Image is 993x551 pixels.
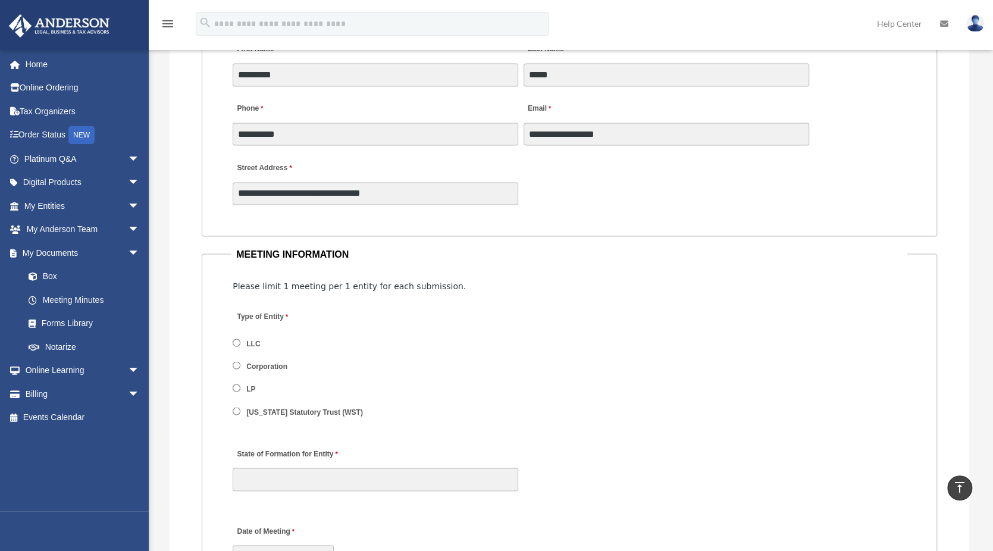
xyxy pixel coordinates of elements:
[8,382,158,406] a: Billingarrow_drop_down
[953,480,967,494] i: vertical_align_top
[8,241,158,265] a: My Documentsarrow_drop_down
[233,281,466,290] span: Please limit 1 meeting per 1 entity for each submission.
[243,384,260,395] label: LP
[947,475,972,500] a: vertical_align_top
[233,446,340,462] label: State of Formation for Entity
[128,147,152,171] span: arrow_drop_down
[233,523,346,539] label: Date of Meeting
[199,16,212,29] i: search
[8,147,158,171] a: Platinum Q&Aarrow_drop_down
[233,160,346,176] label: Street Address
[17,335,158,359] a: Notarize
[8,359,158,383] a: Online Learningarrow_drop_down
[243,406,367,417] label: [US_STATE] Statutory Trust (WST)
[17,265,158,289] a: Box
[233,101,266,117] label: Phone
[128,194,152,218] span: arrow_drop_down
[17,312,158,336] a: Forms Library
[8,218,158,242] a: My Anderson Teamarrow_drop_down
[8,99,158,123] a: Tax Organizers
[8,52,158,76] a: Home
[8,76,158,100] a: Online Ordering
[128,241,152,265] span: arrow_drop_down
[128,218,152,242] span: arrow_drop_down
[5,14,113,37] img: Anderson Advisors Platinum Portal
[966,15,984,32] img: User Pic
[243,338,265,349] label: LLC
[128,359,152,383] span: arrow_drop_down
[17,288,152,312] a: Meeting Minutes
[161,17,175,31] i: menu
[128,382,152,406] span: arrow_drop_down
[524,101,554,117] label: Email
[128,171,152,195] span: arrow_drop_down
[243,361,292,372] label: Corporation
[161,21,175,31] a: menu
[68,126,95,144] div: NEW
[8,194,158,218] a: My Entitiesarrow_drop_down
[233,309,346,325] label: Type of Entity
[8,171,158,195] a: Digital Productsarrow_drop_down
[8,406,158,430] a: Events Calendar
[8,123,158,148] a: Order StatusNEW
[231,246,907,262] legend: MEETING INFORMATION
